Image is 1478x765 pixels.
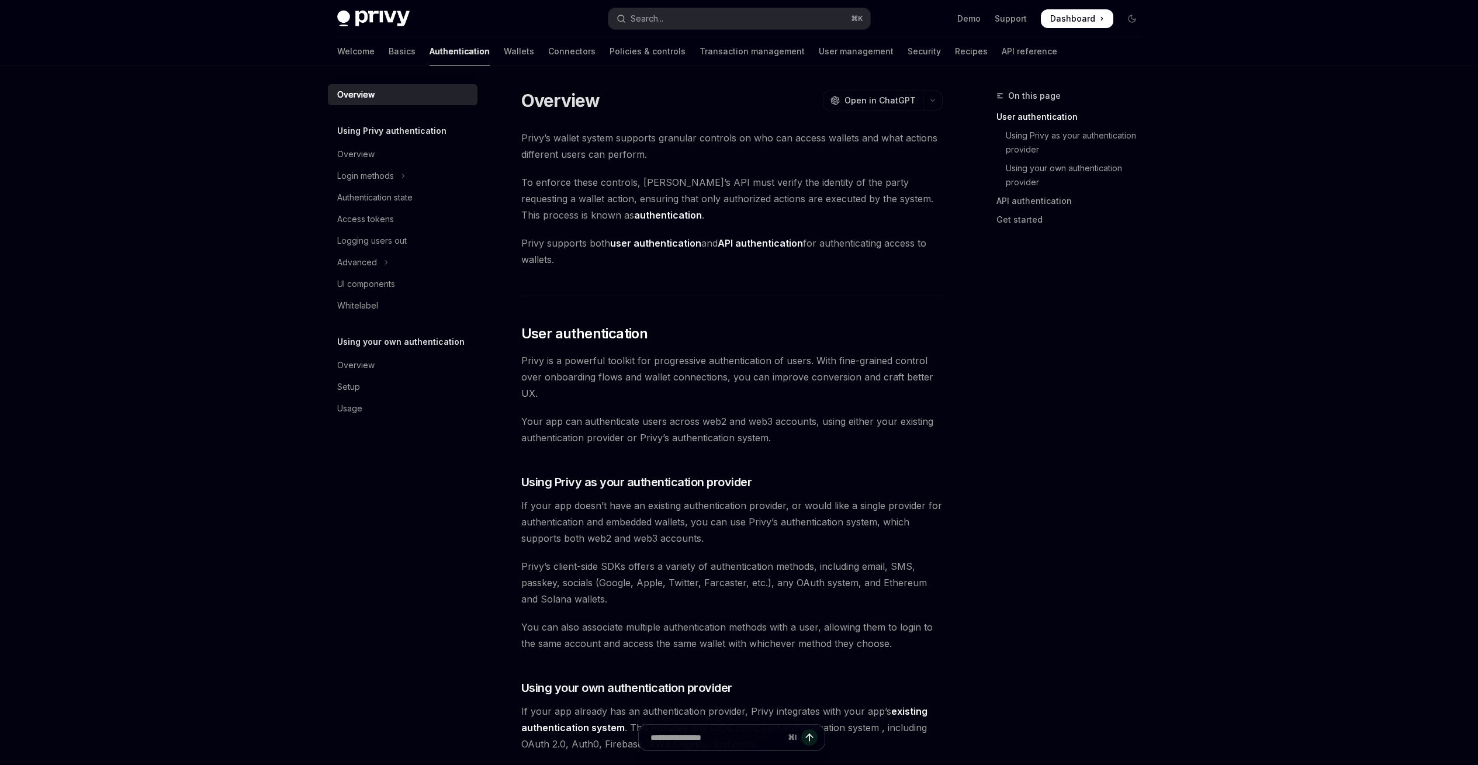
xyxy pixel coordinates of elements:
span: Privy’s client-side SDKs offers a variety of authentication methods, including email, SMS, passke... [521,558,943,607]
span: Using your own authentication provider [521,680,732,696]
a: Get started [996,210,1151,229]
div: Access tokens [337,212,394,226]
div: Search... [631,12,663,26]
a: Support [995,13,1027,25]
span: Using Privy as your authentication provider [521,474,752,490]
a: Whitelabel [328,295,477,316]
a: Welcome [337,37,375,65]
div: Overview [337,147,375,161]
a: User authentication [996,108,1151,126]
div: Overview [337,88,375,102]
div: Logging users out [337,234,407,248]
a: Overview [328,84,477,105]
a: Recipes [955,37,988,65]
h5: Using your own authentication [337,335,465,349]
span: Open in ChatGPT [844,95,916,106]
a: Access tokens [328,209,477,230]
a: Basics [389,37,416,65]
span: On this page [1008,89,1061,103]
a: Dashboard [1041,9,1113,28]
span: To enforce these controls, [PERSON_NAME]’s API must verify the identity of the party requesting a... [521,174,943,223]
a: Authentication state [328,187,477,208]
a: Security [908,37,941,65]
span: Privy’s wallet system supports granular controls on who can access wallets and what actions diffe... [521,130,943,162]
span: Privy is a powerful toolkit for progressive authentication of users. With fine-grained control ov... [521,352,943,401]
button: Toggle Advanced section [328,252,477,273]
a: Setup [328,376,477,397]
div: Whitelabel [337,299,378,313]
a: API reference [1002,37,1057,65]
strong: user authentication [610,237,701,249]
a: Demo [957,13,981,25]
a: UI components [328,274,477,295]
div: Advanced [337,255,377,269]
a: API authentication [996,192,1151,210]
img: dark logo [337,11,410,27]
div: Usage [337,401,362,416]
span: Dashboard [1050,13,1095,25]
span: Your app can authenticate users across web2 and web3 accounts, using either your existing authent... [521,413,943,446]
div: UI components [337,277,395,291]
span: If your app already has an authentication provider, Privy integrates with your app’s . This inclu... [521,703,943,752]
button: Toggle Login methods section [328,165,477,186]
span: ⌘ K [851,14,863,23]
a: Transaction management [700,37,805,65]
strong: authentication [634,209,702,221]
span: Privy supports both and for authenticating access to wallets. [521,235,943,268]
a: Using Privy as your authentication provider [996,126,1151,159]
a: User management [819,37,894,65]
a: Overview [328,355,477,376]
button: Send message [801,729,818,746]
button: Open in ChatGPT [823,91,923,110]
div: Login methods [337,169,394,183]
div: Authentication state [337,191,413,205]
a: Usage [328,398,477,419]
h5: Using Privy authentication [337,124,446,138]
strong: API authentication [718,237,803,249]
input: Ask a question... [650,725,783,750]
h1: Overview [521,90,600,111]
div: Setup [337,380,360,394]
span: You can also associate multiple authentication methods with a user, allowing them to login to the... [521,619,943,652]
span: User authentication [521,324,648,343]
button: Toggle dark mode [1123,9,1141,28]
a: Wallets [504,37,534,65]
a: Logging users out [328,230,477,251]
button: Open search [608,8,870,29]
a: Connectors [548,37,596,65]
a: Overview [328,144,477,165]
span: If your app doesn’t have an existing authentication provider, or would like a single provider for... [521,497,943,546]
a: Policies & controls [610,37,686,65]
a: Using your own authentication provider [996,159,1151,192]
div: Overview [337,358,375,372]
a: Authentication [430,37,490,65]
